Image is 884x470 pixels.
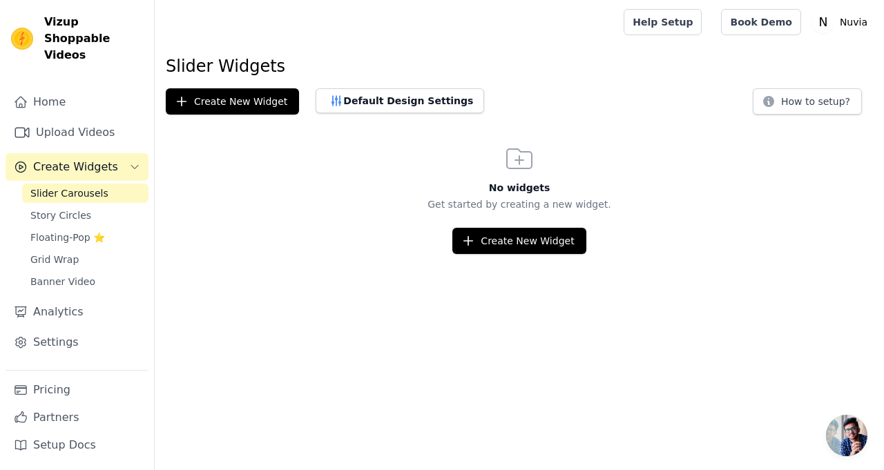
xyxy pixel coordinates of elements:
[6,404,148,431] a: Partners
[753,88,862,115] button: How to setup?
[22,228,148,247] a: Floating-Pop ⭐
[22,250,148,269] a: Grid Wrap
[30,186,108,200] span: Slider Carousels
[812,10,873,35] button: N Nuvia
[22,272,148,291] a: Banner Video
[6,119,148,146] a: Upload Videos
[452,228,586,254] button: Create New Widget
[30,208,91,222] span: Story Circles
[753,98,862,111] a: How to setup?
[33,159,118,175] span: Create Widgets
[155,197,884,211] p: Get started by creating a new widget.
[6,329,148,356] a: Settings
[30,253,79,266] span: Grid Wrap
[316,88,484,113] button: Default Design Settings
[6,153,148,181] button: Create Widgets
[155,181,884,195] h3: No widgets
[721,9,800,35] a: Book Demo
[30,275,95,288] span: Banner Video
[44,14,143,63] span: Vizup Shoppable Videos
[11,28,33,50] img: Vizup
[30,231,105,244] span: Floating-Pop ⭐
[834,10,873,35] p: Nuvia
[624,9,702,35] a: Help Setup
[22,206,148,225] a: Story Circles
[166,55,873,77] h1: Slider Widgets
[826,415,867,456] div: Açık sohbet
[22,184,148,203] a: Slider Carousels
[6,431,148,459] a: Setup Docs
[818,15,827,29] text: N
[6,376,148,404] a: Pricing
[166,88,299,115] button: Create New Widget
[6,88,148,116] a: Home
[6,298,148,326] a: Analytics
